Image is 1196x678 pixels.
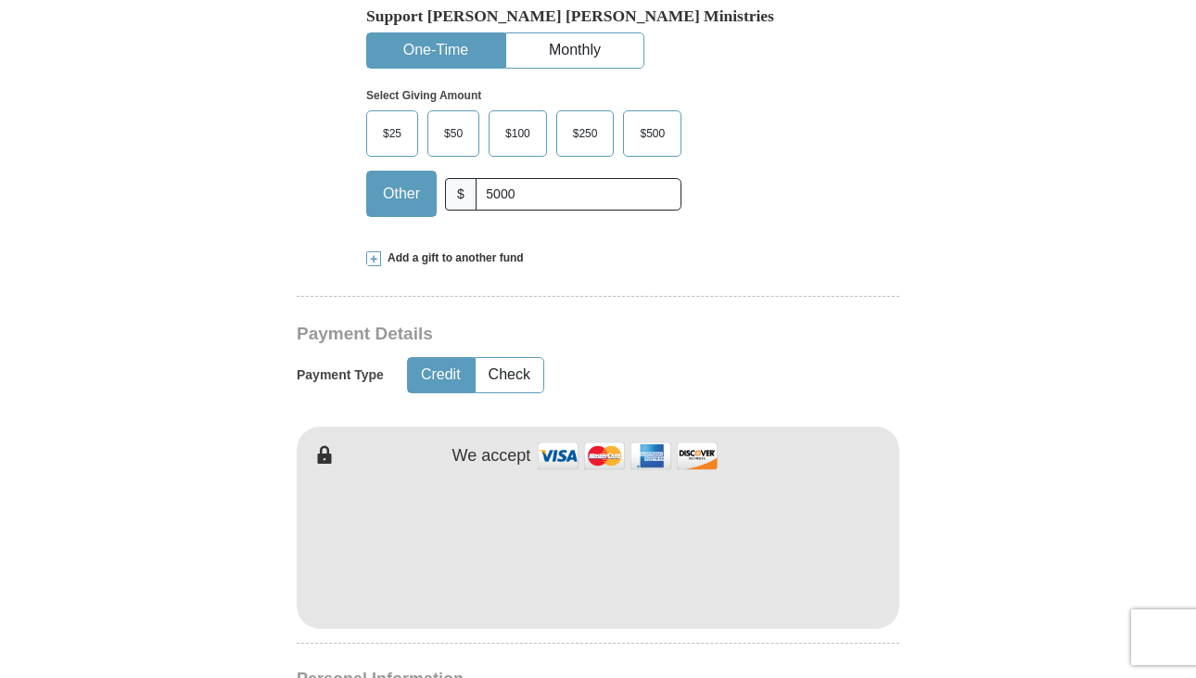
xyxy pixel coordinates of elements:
h3: Payment Details [297,324,770,345]
span: $500 [630,120,674,147]
h4: We accept [452,446,531,467]
span: $100 [496,120,540,147]
input: Other Amount [476,178,681,211]
button: Check [476,358,543,392]
span: $250 [564,120,607,147]
img: credit cards accepted [535,436,720,476]
span: Other [374,180,429,208]
h5: Support [PERSON_NAME] [PERSON_NAME] Ministries [366,6,830,26]
span: Add a gift to another fund [381,250,524,266]
h5: Payment Type [297,367,384,383]
button: Credit [408,358,474,392]
span: $ [445,178,477,211]
strong: Select Giving Amount [366,89,481,102]
button: Monthly [506,33,643,68]
button: One-Time [367,33,504,68]
span: $50 [435,120,472,147]
span: $25 [374,120,411,147]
